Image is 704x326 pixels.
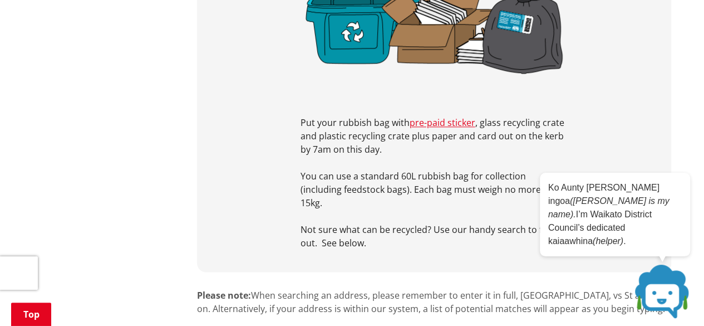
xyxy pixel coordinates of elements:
[301,116,568,156] p: Put your rubbish bag with , glass recycling crate and plastic recycling crate plus paper and card...
[301,223,568,250] p: Not sure what can be recycled? Use our handy search to find out. See below.
[548,181,682,248] p: Ko Aunty [PERSON_NAME] ingoa I’m Waikato District Council’s dedicated kaiaawhina .
[197,289,671,315] p: When searching an address, please remember to enter it in full, [GEOGRAPHIC_DATA], vs St and so o...
[11,303,51,326] a: Top
[593,236,623,246] em: (helper)
[548,196,669,219] em: ([PERSON_NAME] is my name).
[410,116,475,129] a: pre-paid sticker
[301,169,568,210] p: You can use a standard 60L rubbish bag for collection (including feedstock bags). Each bag must w...
[197,289,251,301] strong: Please note:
